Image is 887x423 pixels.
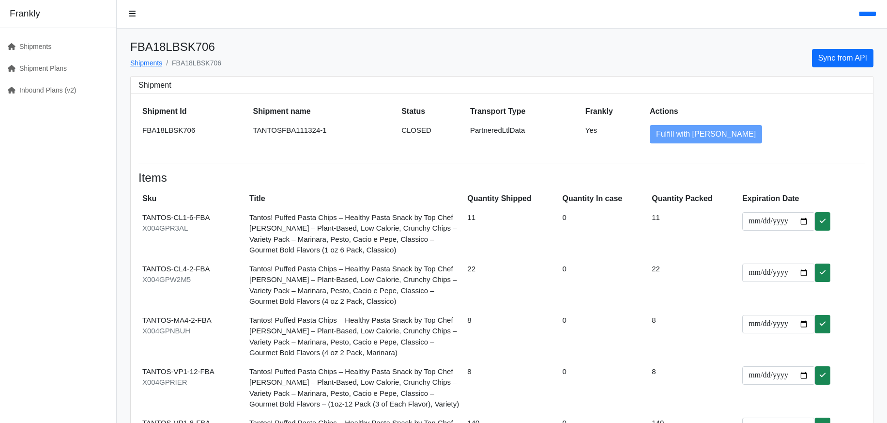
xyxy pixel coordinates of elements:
td: 8 [648,311,738,362]
td: TANTOS-VP1-12-FBA [138,362,245,414]
td: 8 [648,362,738,414]
td: 22 [463,260,558,311]
th: Shipment name [249,102,398,121]
p: X004GPW2M5 [142,274,242,285]
h4: Items [138,171,865,185]
td: Tantos! Puffed Pasta Chips – Healthy Pasta Snack by Top Chef [PERSON_NAME] – Plant-Based, Low Cal... [245,311,463,362]
h3: Shipment [138,80,865,90]
td: Tantos! Puffed Pasta Chips – Healthy Pasta Snack by Top Chef [PERSON_NAME] – Plant-Based, Low Cal... [245,362,463,414]
td: 0 [559,260,648,311]
td: 8 [463,311,558,362]
h1: FBA18LBSK706 [130,40,221,54]
th: Title [245,189,463,208]
th: Shipment Id [138,102,249,121]
button: Sync from API [812,49,873,67]
td: TANTOS-MA4-2-FBA [138,311,245,362]
th: Quantity Packed [648,189,738,208]
th: Frankly [581,102,646,121]
td: PartneredLtlData [466,121,581,147]
th: Quantity In case [559,189,648,208]
th: Expiration Date [738,189,865,208]
td: Tantos! Puffed Pasta Chips – Healthy Pasta Snack by Top Chef [PERSON_NAME] – Plant-Based, Low Cal... [245,260,463,311]
p: X004GPNBUH [142,326,242,337]
td: 11 [648,208,738,260]
td: Yes [581,121,646,147]
td: TANTOS-CL1-6-FBA [138,208,245,260]
a: Shipments [130,59,162,67]
td: TANTOSFBA111324-1 [249,121,398,147]
td: 22 [648,260,738,311]
td: 0 [559,311,648,362]
p: X004GPR3AL [142,223,242,234]
li: FBA18LBSK706 [162,58,221,68]
td: CLOSED [398,121,466,147]
td: TANTOS-CL4-2-FBA [138,260,245,311]
td: Tantos! Puffed Pasta Chips – Healthy Pasta Snack by Top Chef [PERSON_NAME] – Plant-Based, Low Cal... [245,208,463,260]
td: 0 [559,208,648,260]
th: Actions [646,102,865,121]
th: Sku [138,189,245,208]
td: 8 [463,362,558,414]
th: Quantity Shipped [463,189,558,208]
th: Status [398,102,466,121]
td: 0 [559,362,648,414]
td: 11 [463,208,558,260]
p: X004GPRIER [142,377,242,388]
th: Transport Type [466,102,581,121]
td: FBA18LBSK706 [138,121,249,147]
